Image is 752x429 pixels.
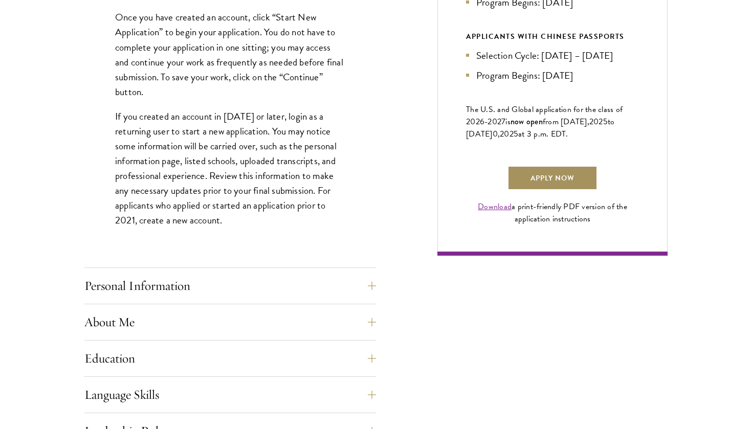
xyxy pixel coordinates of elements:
span: now open [511,116,543,127]
span: at 3 p.m. EDT. [518,128,568,140]
span: is [505,116,511,128]
span: from [DATE], [543,116,589,128]
div: APPLICANTS WITH CHINESE PASSPORTS [466,30,639,43]
a: Download [478,200,512,213]
span: , [498,128,500,140]
li: Selection Cycle: [DATE] – [DATE] [466,48,639,63]
span: 0 [493,128,498,140]
span: to [DATE] [466,116,614,140]
span: 7 [501,116,505,128]
a: Apply Now [507,166,598,190]
button: Personal Information [84,274,376,298]
li: Program Begins: [DATE] [466,68,639,83]
button: About Me [84,310,376,334]
span: -202 [484,116,501,128]
span: 202 [589,116,603,128]
span: 202 [500,128,514,140]
button: Language Skills [84,382,376,407]
p: If you created an account in [DATE] or later, login as a returning user to start a new applicatio... [115,109,345,228]
button: Education [84,346,376,371]
div: a print-friendly PDF version of the application instructions [466,200,639,225]
span: The U.S. and Global application for the class of 202 [466,103,623,128]
span: 5 [603,116,608,128]
span: 5 [514,128,518,140]
p: Once you have created an account, click “Start New Application” to begin your application. You do... [115,10,345,99]
span: 6 [480,116,484,128]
